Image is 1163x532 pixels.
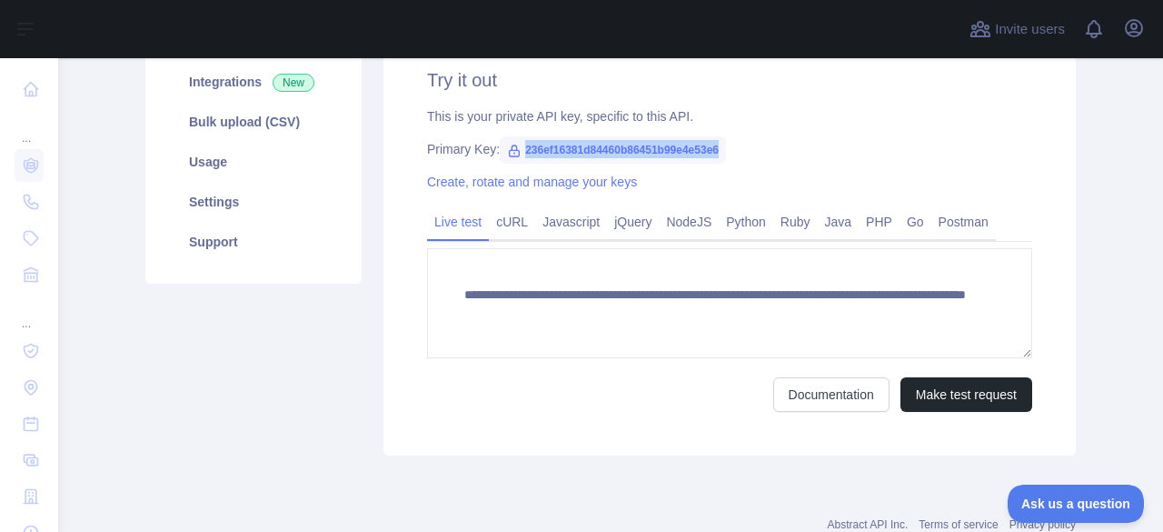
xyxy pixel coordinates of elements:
[919,518,998,531] a: Terms of service
[966,15,1069,44] button: Invite users
[427,67,1032,93] h2: Try it out
[818,207,860,236] a: Java
[427,140,1032,158] div: Primary Key:
[167,182,340,222] a: Settings
[773,377,890,412] a: Documentation
[828,518,909,531] a: Abstract API Inc.
[427,175,637,189] a: Create, rotate and manage your keys
[773,207,818,236] a: Ruby
[167,142,340,182] a: Usage
[859,207,900,236] a: PHP
[273,74,314,92] span: New
[607,207,659,236] a: jQuery
[489,207,535,236] a: cURL
[719,207,773,236] a: Python
[1009,518,1076,531] a: Privacy policy
[167,222,340,262] a: Support
[167,62,340,102] a: Integrations New
[427,207,489,236] a: Live test
[931,207,996,236] a: Postman
[1008,485,1145,523] iframe: Toggle Customer Support
[900,377,1032,412] button: Make test request
[995,19,1065,40] span: Invite users
[167,102,340,142] a: Bulk upload (CSV)
[535,207,607,236] a: Javascript
[900,207,931,236] a: Go
[15,109,44,146] div: ...
[15,295,44,331] div: ...
[659,207,719,236] a: NodeJS
[427,107,1032,125] div: This is your private API key, specific to this API.
[500,136,726,164] span: 236ef16381d84460b86451b99e4e53e6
